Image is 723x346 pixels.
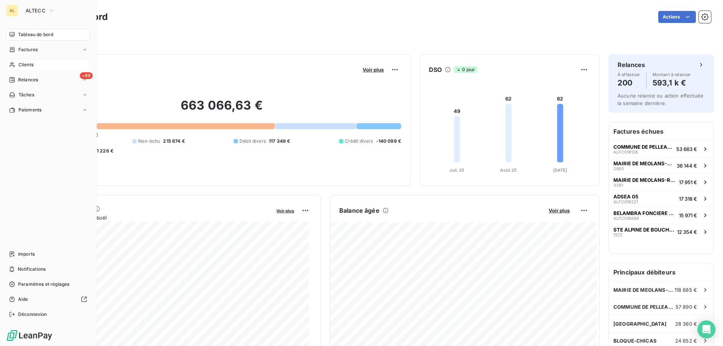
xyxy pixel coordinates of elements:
[6,329,53,341] img: Logo LeanPay
[613,338,657,344] span: BLOQUE-CHICAS
[26,8,46,14] span: ALTECC
[675,338,697,344] span: 24 652 €
[339,206,380,215] h6: Balance âgée
[80,72,93,79] span: +99
[18,76,38,83] span: Relances
[613,233,622,237] span: 1372
[546,207,572,214] button: Voir plus
[609,157,714,174] button: MAIRIE DE MEOLANS-REVEL299336 144 €
[613,200,638,204] span: ALFC018221
[18,31,53,38] span: Tableau de bord
[95,148,113,154] span: -1 226 €
[697,320,715,338] div: Open Intercom Messenger
[613,321,667,327] span: [GEOGRAPHIC_DATA]
[449,168,464,173] tspan: Juil. 25
[609,190,714,207] button: ADSEA 05ALFC01822117 318 €
[138,138,160,145] span: Non-échu
[613,227,674,233] span: STE ALPINE DE BOUCHERIE CHARCUTERIE L'ARGENTIERE
[18,46,38,53] span: Factures
[618,77,640,89] h4: 200
[613,160,674,166] span: MAIRIE DE MEOLANS-REVEL
[613,304,676,310] span: COMMUNE DE PELLEAUTIER
[43,213,271,221] span: Chiffre d'affaires mensuel
[18,281,69,288] span: Paramètres et réglages
[609,207,714,223] button: BELAMBRA FONCIERE TOURISMEALFC01688815 971 €
[679,196,697,202] span: 17 318 €
[679,179,697,185] span: 17 951 €
[676,304,697,310] span: 57 890 €
[613,177,676,183] span: MAIRIE DE MEOLANS-REVEL
[345,138,373,145] span: Crédit divers
[609,174,714,190] button: MAIRIE DE MEOLANS-REVEL338117 951 €
[613,216,639,221] span: ALFC016888
[613,150,638,154] span: ALFC018128
[269,138,290,145] span: 117 349 €
[677,229,697,235] span: 12 354 €
[677,163,697,169] span: 36 144 €
[609,223,714,240] button: STE ALPINE DE BOUCHERIE CHARCUTERIE L'ARGENTIERE137212 354 €
[675,321,697,327] span: 28 360 €
[618,72,640,77] span: À effectuer
[18,61,34,68] span: Clients
[18,311,47,318] span: Déconnexion
[18,107,41,113] span: Paiements
[18,266,46,273] span: Notifications
[274,207,296,214] button: Voir plus
[553,168,567,173] tspan: [DATE]
[454,66,477,73] span: 0 jour
[163,138,185,145] span: 215 874 €
[613,144,673,150] span: COMMUNE DE PELLEAUTIER
[549,207,570,213] span: Voir plus
[276,208,294,213] span: Voir plus
[609,263,714,281] h6: Principaux débiteurs
[376,138,401,145] span: -140 099 €
[618,60,645,69] h6: Relances
[239,138,266,145] span: Débit divers
[613,210,676,216] span: BELAMBRA FONCIERE TOURISME
[618,93,703,106] span: Aucune relance ou action effectuée la semaine dernière.
[658,11,696,23] button: Actions
[609,122,714,140] h6: Factures échues
[18,251,35,258] span: Imports
[676,146,697,152] span: 53 663 €
[653,77,691,89] h4: 593,1 k €
[609,140,714,157] button: COMMUNE DE PELLEAUTIERALFC01812853 663 €
[429,65,442,74] h6: DSO
[360,66,386,73] button: Voir plus
[613,166,624,171] span: 2993
[613,183,623,187] span: 3381
[613,194,638,200] span: ADSEA 05
[674,287,697,293] span: 118 685 €
[613,287,674,293] span: MAIRIE DE MEOLANS-REVEL
[18,91,34,98] span: Tâches
[653,72,691,77] span: Montant à relancer
[679,212,697,218] span: 15 971 €
[6,5,18,17] div: AL
[6,293,90,305] a: Aide
[18,296,28,303] span: Aide
[43,98,401,120] h2: 663 066,63 €
[500,168,517,173] tspan: Août 25
[363,67,384,73] span: Voir plus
